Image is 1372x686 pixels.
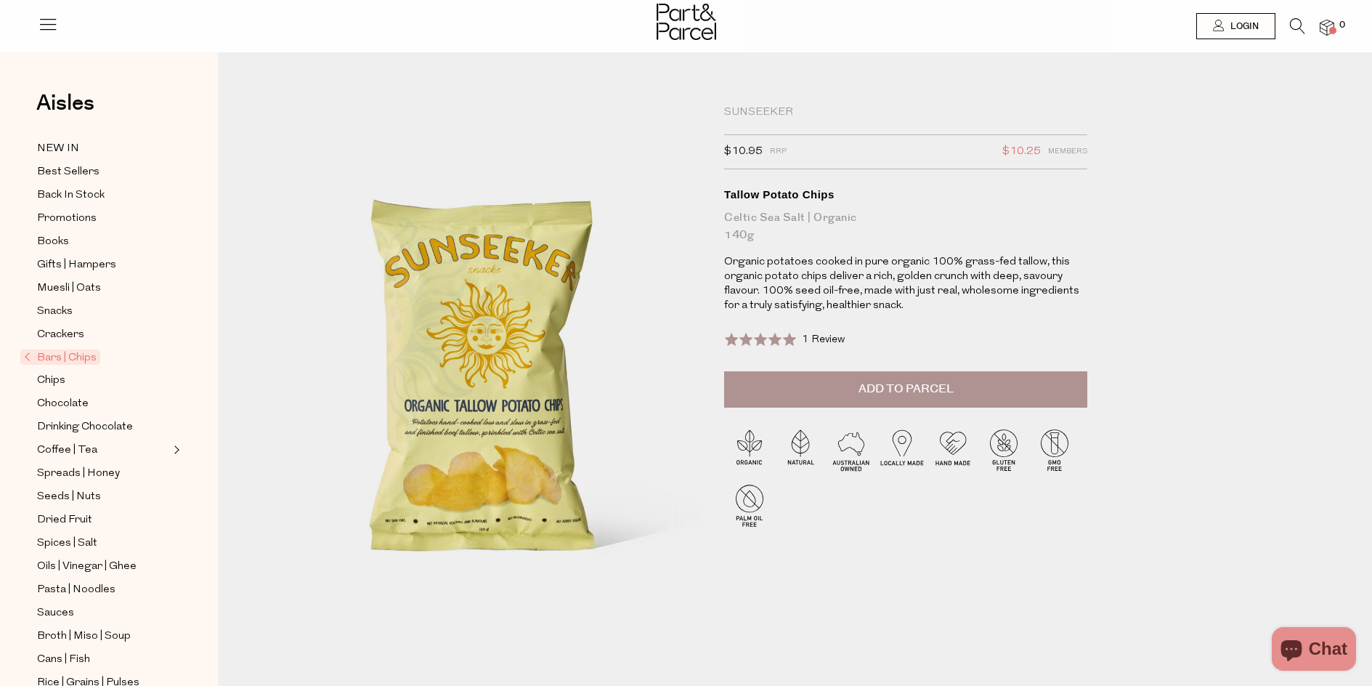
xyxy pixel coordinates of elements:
[37,581,169,599] a: Pasta | Noodles
[978,424,1029,475] img: P_P-ICONS-Live_Bec_V11_Gluten_Free.svg
[37,302,169,320] a: Snacks
[724,480,775,530] img: P_P-ICONS-Live_Bec_V11_Palm_Oil_Free.svg
[724,187,1087,202] div: Tallow Potato Chips
[1048,142,1087,161] span: Members
[724,371,1087,408] button: Add to Parcel
[37,326,169,344] a: Crackers
[37,371,169,390] a: Chips
[37,233,69,251] span: Books
[1029,424,1080,475] img: P_P-ICONS-Live_Bec_V11_GMO_Free.svg
[1320,20,1334,35] a: 0
[37,557,169,576] a: Oils | Vinegar | Ghee
[24,349,169,366] a: Bars | Chips
[1267,627,1360,674] inbox-online-store-chat: Shopify online store chat
[170,441,180,459] button: Expand/Collapse Coffee | Tea
[37,488,101,506] span: Seeds | Nuts
[37,163,169,181] a: Best Sellers
[724,255,1087,313] p: Organic potatoes cooked in pure organic 100% grass-fed tallow, this organic potato chips deliver ...
[1227,20,1259,33] span: Login
[802,334,845,345] span: 1 Review
[20,350,100,365] span: Bars | Chips
[37,326,84,344] span: Crackers
[37,651,90,669] span: Cans | Fish
[37,257,116,274] span: Gifts | Hampers
[36,92,94,129] a: Aisles
[37,465,120,483] span: Spreads | Honey
[37,210,97,227] span: Promotions
[37,164,100,181] span: Best Sellers
[261,110,702,662] img: Tallow Potato Chips
[37,256,169,274] a: Gifts | Hampers
[37,186,169,204] a: Back In Stock
[1002,142,1041,161] span: $10.25
[724,209,1087,244] div: Celtic Sea Salt | Organic 140g
[37,395,169,413] a: Chocolate
[37,442,97,459] span: Coffee | Tea
[37,140,79,158] span: NEW IN
[37,488,169,506] a: Seeds | Nuts
[37,464,169,483] a: Spreads | Honey
[877,424,927,475] img: P_P-ICONS-Live_Bec_V11_Locally_Made_2.svg
[37,418,169,436] a: Drinking Chocolate
[37,581,115,599] span: Pasta | Noodles
[770,142,787,161] span: RRP
[1336,19,1349,32] span: 0
[36,87,94,119] span: Aisles
[37,534,169,552] a: Spices | Salt
[37,395,89,413] span: Chocolate
[37,604,169,622] a: Sauces
[37,558,137,576] span: Oils | Vinegar | Ghee
[724,424,775,475] img: P_P-ICONS-Live_Bec_V11_Organic.svg
[37,605,74,622] span: Sauces
[37,650,169,669] a: Cans | Fish
[37,511,169,529] a: Dried Fruit
[37,303,73,320] span: Snacks
[37,512,92,529] span: Dried Fruit
[37,627,169,645] a: Broth | Miso | Soup
[37,187,105,204] span: Back In Stock
[37,419,133,436] span: Drinking Chocolate
[927,424,978,475] img: P_P-ICONS-Live_Bec_V11_Handmade.svg
[724,142,763,161] span: $10.95
[1196,13,1275,39] a: Login
[37,209,169,227] a: Promotions
[724,105,1087,120] div: Sunseeker
[37,535,97,552] span: Spices | Salt
[37,233,169,251] a: Books
[37,628,131,645] span: Broth | Miso | Soup
[37,441,169,459] a: Coffee | Tea
[858,381,954,398] span: Add to Parcel
[37,140,169,158] a: NEW IN
[37,279,169,297] a: Muesli | Oats
[657,4,716,40] img: Part&Parcel
[37,372,65,390] span: Chips
[37,280,101,297] span: Muesli | Oats
[775,424,826,475] img: P_P-ICONS-Live_Bec_V11_Natural.svg
[826,424,877,475] img: P_P-ICONS-Live_Bec_V11_Australian_Owned.svg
